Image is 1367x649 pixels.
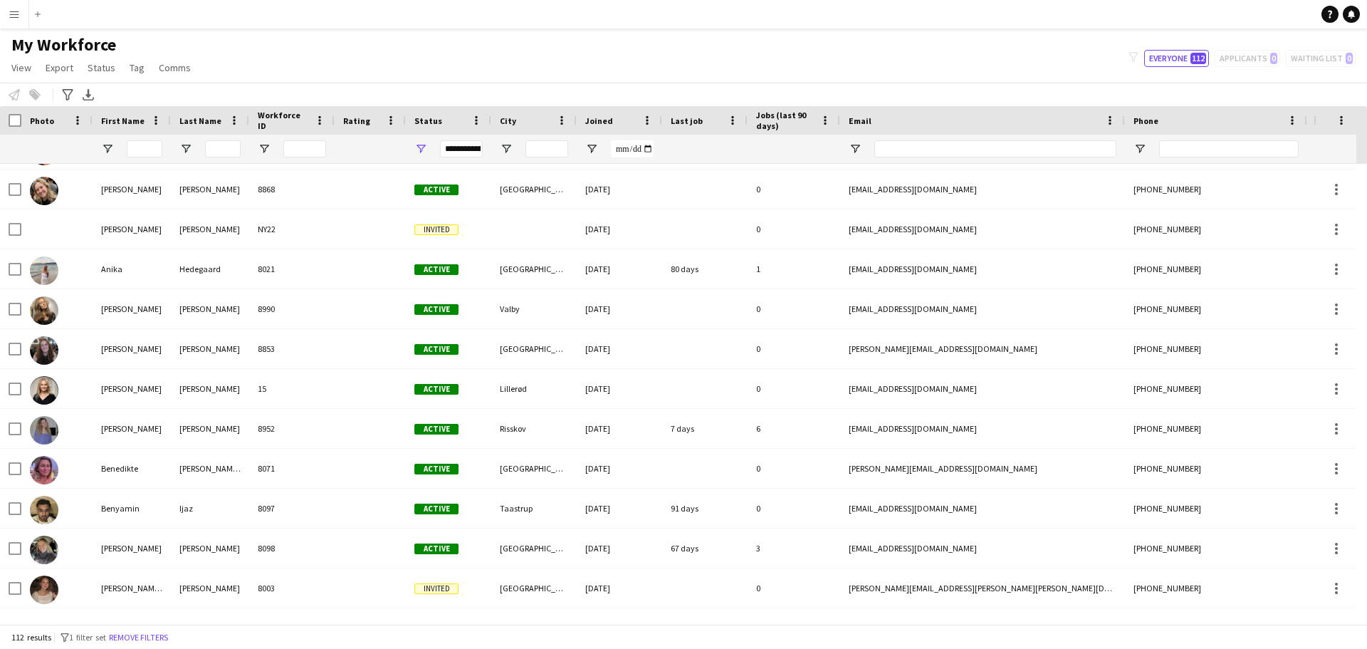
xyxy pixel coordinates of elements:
[153,58,197,77] a: Comms
[171,568,249,608] div: [PERSON_NAME]
[585,115,613,126] span: Joined
[171,369,249,408] div: [PERSON_NAME]
[171,170,249,209] div: [PERSON_NAME]
[46,61,73,74] span: Export
[101,142,114,155] button: Open Filter Menu
[840,369,1125,408] div: [EMAIL_ADDRESS][DOMAIN_NAME]
[30,456,58,484] img: Benedikte Lydolph Lindblad
[414,544,459,554] span: Active
[1159,140,1299,157] input: Phone Filter Input
[179,115,221,126] span: Last Name
[343,115,370,126] span: Rating
[748,369,840,408] div: 0
[748,568,840,608] div: 0
[1125,329,1307,368] div: [PHONE_NUMBER]
[30,177,58,205] img: Andrea Lind Christensen
[748,249,840,289] div: 1
[171,608,249,648] div: [PERSON_NAME] [PERSON_NAME] [PERSON_NAME]
[93,249,171,289] div: Anika
[88,61,115,74] span: Status
[491,170,577,209] div: [GEOGRAPHIC_DATA]
[283,140,326,157] input: Workforce ID Filter Input
[840,329,1125,368] div: [PERSON_NAME][EMAIL_ADDRESS][DOMAIN_NAME]
[577,329,662,368] div: [DATE]
[249,608,335,648] div: 8898
[577,249,662,289] div: [DATE]
[491,568,577,608] div: [GEOGRAPHIC_DATA]
[30,536,58,564] img: Caroline Madsen
[577,369,662,408] div: [DATE]
[127,140,162,157] input: First Name Filter Input
[748,289,840,328] div: 0
[30,256,58,285] img: Anika Hedegaard
[106,630,171,645] button: Remove filters
[748,409,840,448] div: 6
[1190,53,1206,64] span: 112
[179,142,192,155] button: Open Filter Menu
[124,58,150,77] a: Tag
[414,142,427,155] button: Open Filter Menu
[249,170,335,209] div: 8868
[577,608,662,648] div: [DATE]
[30,296,58,325] img: Anna Frida Hansen
[171,409,249,448] div: [PERSON_NAME]
[93,489,171,528] div: Benyamin
[1125,489,1307,528] div: [PHONE_NUMBER]
[171,449,249,488] div: [PERSON_NAME] [PERSON_NAME]
[249,289,335,328] div: 8990
[840,568,1125,608] div: [PERSON_NAME][EMAIL_ADDRESS][PERSON_NAME][PERSON_NAME][DOMAIN_NAME]
[662,489,748,528] div: 91 days
[93,209,171,249] div: [PERSON_NAME]
[1125,568,1307,608] div: [PHONE_NUMBER]
[525,140,568,157] input: City Filter Input
[101,115,145,126] span: First Name
[93,289,171,328] div: [PERSON_NAME]
[93,369,171,408] div: [PERSON_NAME]
[1125,449,1307,488] div: [PHONE_NUMBER]
[80,86,97,103] app-action-btn: Export XLSX
[414,464,459,474] span: Active
[171,289,249,328] div: [PERSON_NAME]
[249,449,335,488] div: 8071
[93,329,171,368] div: [PERSON_NAME]
[1144,50,1209,67] button: Everyone112
[258,142,271,155] button: Open Filter Menu
[840,608,1125,648] div: [EMAIL_ADDRESS][DOMAIN_NAME]
[671,115,703,126] span: Last job
[840,449,1125,488] div: [PERSON_NAME][EMAIL_ADDRESS][DOMAIN_NAME]
[577,489,662,528] div: [DATE]
[491,489,577,528] div: Taastrup
[93,568,171,608] div: [PERSON_NAME] [PERSON_NAME]
[1125,289,1307,328] div: [PHONE_NUMBER]
[249,369,335,408] div: 15
[748,489,840,528] div: 0
[258,110,309,131] span: Workforce ID
[249,529,335,568] div: 8098
[662,409,748,448] div: 7 days
[93,409,171,448] div: [PERSON_NAME]
[1125,409,1307,448] div: [PHONE_NUMBER]
[249,249,335,289] div: 8021
[414,504,459,514] span: Active
[662,249,748,289] div: 80 days
[577,209,662,249] div: [DATE]
[491,369,577,408] div: Lillerød
[93,608,171,648] div: [PERSON_NAME]
[1133,115,1158,126] span: Phone
[577,409,662,448] div: [DATE]
[840,170,1125,209] div: [EMAIL_ADDRESS][DOMAIN_NAME]
[93,449,171,488] div: Benedikte
[585,142,598,155] button: Open Filter Menu
[840,209,1125,249] div: [EMAIL_ADDRESS][DOMAIN_NAME]
[748,329,840,368] div: 0
[748,209,840,249] div: 0
[249,568,335,608] div: 8003
[30,416,58,445] img: Astrid Novrup Nørgaard
[840,249,1125,289] div: [EMAIL_ADDRESS][DOMAIN_NAME]
[11,61,31,74] span: View
[756,110,815,131] span: Jobs (last 90 days)
[491,529,577,568] div: [GEOGRAPHIC_DATA]
[30,496,58,524] img: Benyamin Ijaz
[249,409,335,448] div: 8952
[577,529,662,568] div: [DATE]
